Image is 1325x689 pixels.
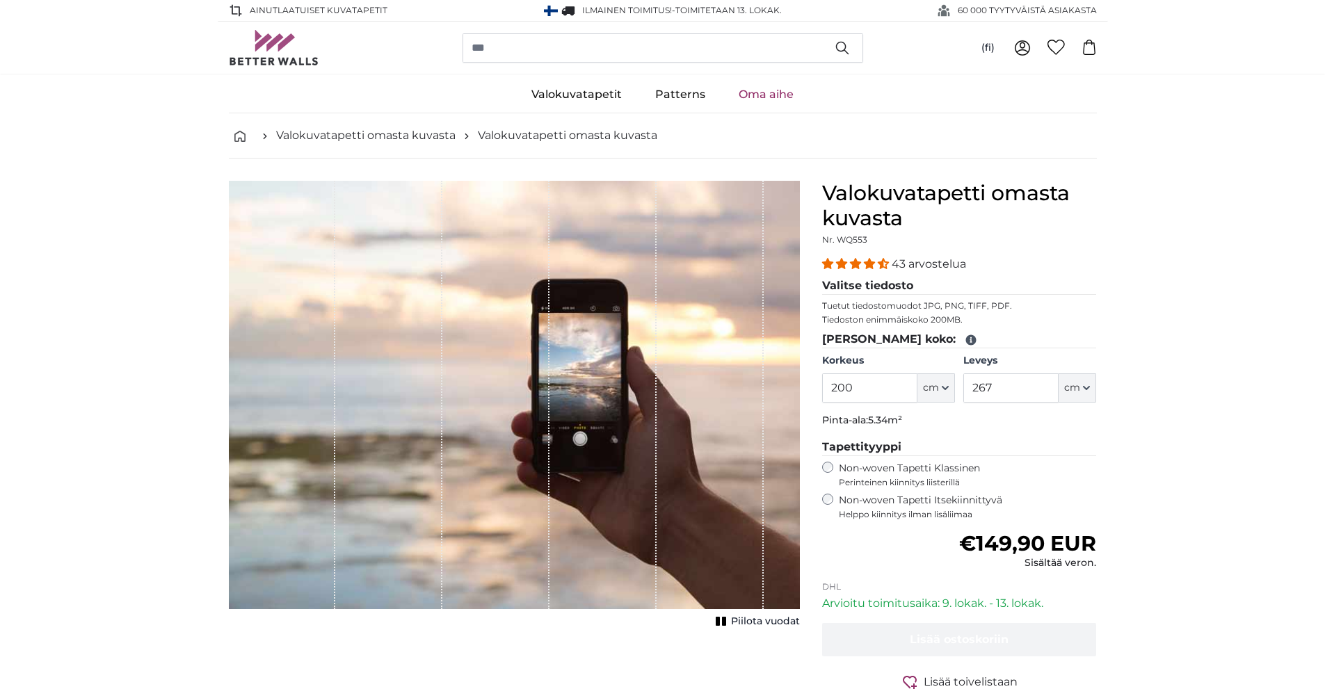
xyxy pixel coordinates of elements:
span: Ilmainen toimitus! [582,5,672,15]
p: DHL [822,581,1097,592]
legend: [PERSON_NAME] koko: [822,331,1097,348]
nav: breadcrumbs [229,113,1097,159]
span: - [672,5,782,15]
span: cm [1064,381,1080,395]
button: Piilota vuodat [712,612,800,631]
a: Valokuvatapetti omasta kuvasta [276,127,456,144]
span: cm [923,381,939,395]
legend: Valitse tiedosto [822,277,1097,295]
span: Piilota vuodat [731,615,800,629]
a: Patterns [639,76,722,113]
a: Valokuvatapetti omasta kuvasta [478,127,657,144]
span: AINUTLAATUISET Kuvatapetit [250,4,387,17]
span: Perinteinen kiinnitys liisterillä [839,477,1097,488]
span: Toimitetaan 13. lokak. [675,5,782,15]
button: cm [917,373,955,403]
span: €149,90 EUR [959,530,1096,556]
span: Nr. WQ553 [822,234,867,245]
h1: Valokuvatapetti omasta kuvasta [822,181,1097,231]
button: cm [1059,373,1096,403]
a: Oma aihe [722,76,810,113]
span: 60 000 TYYTYVÄISTÄ ASIAKASTA [958,4,1097,17]
span: 4.40 stars [822,257,892,270]
img: Betterwalls [229,30,319,65]
button: (fi) [970,35,1006,60]
div: Sisältää veron. [959,556,1096,570]
p: Tiedoston enimmäiskoko 200MB. [822,314,1097,325]
span: 43 arvostelua [892,257,966,270]
span: 5.34m² [868,414,902,426]
span: Lisää ostoskoriin [910,633,1009,646]
div: 1 of 1 [229,181,800,631]
span: Helppo kiinnitys ilman lisäliimaa [839,509,1097,520]
label: Leveys [963,354,1096,368]
p: Tuetut tiedostomuodot JPG, PNG, TIFF, PDF. [822,300,1097,311]
a: Valokuvatapetit [515,76,639,113]
p: Pinta-ala: [822,414,1097,428]
legend: Tapettityyppi [822,439,1097,456]
p: Arvioitu toimitusaika: 9. lokak. - 13. lokak. [822,595,1097,612]
img: Suomi [544,6,558,16]
label: Non-woven Tapetti Klassinen [839,462,1097,488]
label: Non-woven Tapetti Itsekiinnittyvä [839,494,1097,520]
label: Korkeus [822,354,955,368]
button: Lisää ostoskoriin [822,623,1097,656]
